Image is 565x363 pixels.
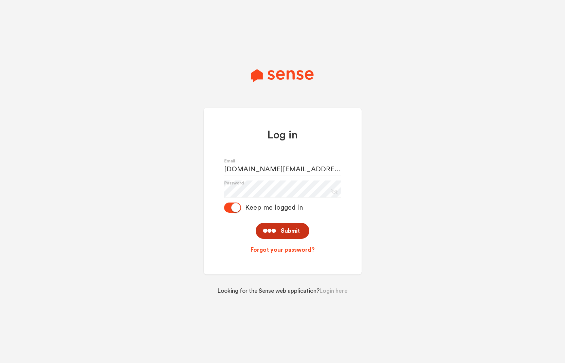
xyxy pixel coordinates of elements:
h1: Log in [224,128,341,142]
img: Sense Logo [251,69,313,82]
a: Forgot your password? [224,246,341,254]
button: Submit [256,223,309,239]
div: Keep me logged in [241,204,303,212]
a: Login here [320,288,348,294]
div: Looking for the Sense web application? [202,281,363,295]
